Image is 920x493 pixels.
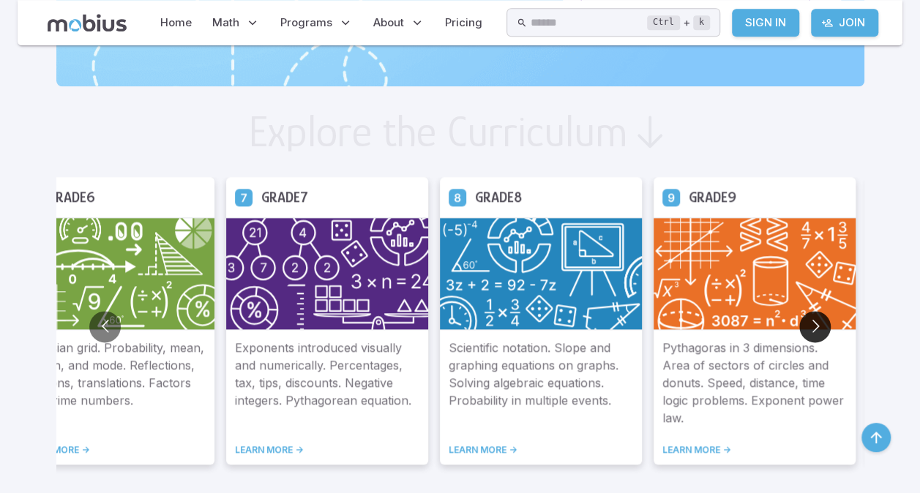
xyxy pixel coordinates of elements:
[21,339,206,426] p: Cartesian grid. Probability, mean, median, and mode. Reflections, rotations, translations. Factor...
[12,217,214,330] img: Grade 6
[732,9,799,37] a: Sign In
[226,217,428,330] img: Grade 7
[21,444,206,456] a: LEARN MORE ->
[799,311,831,342] button: Go to next slide
[689,186,736,208] h5: Grade 9
[449,444,633,456] a: LEARN MORE ->
[441,6,487,39] a: Pricing
[261,186,308,208] h5: Grade 7
[647,14,710,31] div: +
[662,188,680,206] a: Grade 9
[662,444,847,456] a: LEARN MORE ->
[662,339,847,426] p: Pythagoras in 3 dimensions. Area of sectors of circles and donuts. Speed, distance, time logic pr...
[647,15,680,30] kbd: Ctrl
[280,15,332,31] span: Programs
[811,9,878,37] a: Join
[449,188,466,206] a: Grade 8
[475,186,522,208] h5: Grade 8
[156,6,196,39] a: Home
[235,339,419,426] p: Exponents introduced visually and numerically. Percentages, tax, tips, discounts. Negative intege...
[693,15,710,30] kbd: k
[449,339,633,426] p: Scientific notation. Slope and graphing equations on graphs. Solving algebraic equations. Probabi...
[440,217,642,330] img: Grade 8
[235,444,419,456] a: LEARN MORE ->
[212,15,239,31] span: Math
[248,110,628,154] h2: Explore the Curriculum
[48,186,95,208] h5: Grade 6
[373,15,404,31] span: About
[89,311,121,342] button: Go to previous slide
[235,188,253,206] a: Grade 7
[654,217,856,330] img: Grade 9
